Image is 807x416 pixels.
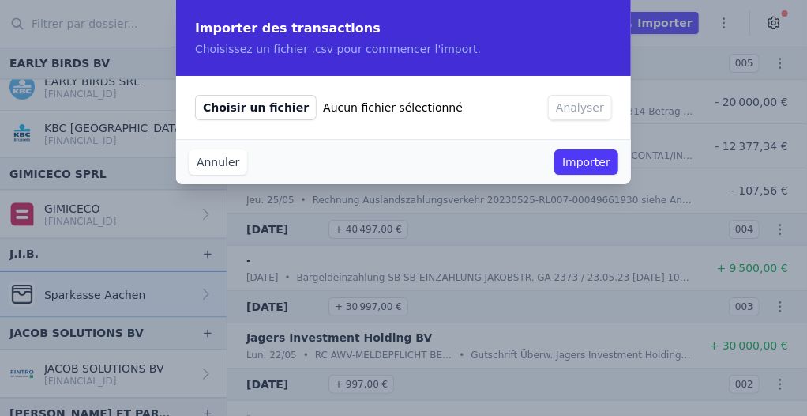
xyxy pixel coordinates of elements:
[548,95,612,120] button: Analyser
[195,19,612,38] h2: Importer des transactions
[195,95,317,120] span: Choisir un fichier
[195,41,612,57] p: Choisissez un fichier .csv pour commencer l'import.
[323,100,463,115] span: Aucun fichier sélectionné
[554,149,618,175] button: Importer
[189,149,247,175] button: Annuler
